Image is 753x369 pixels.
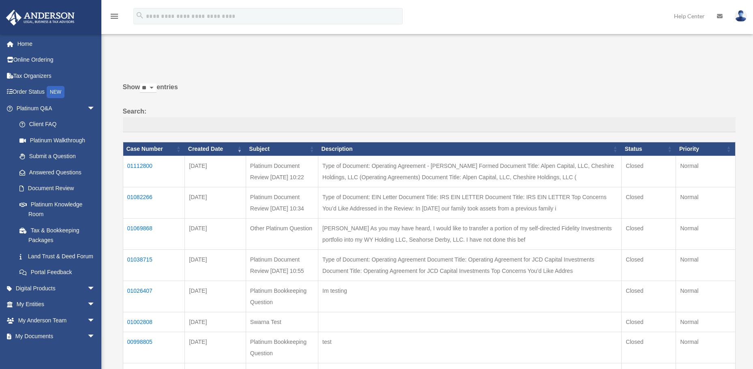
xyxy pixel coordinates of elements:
[6,52,107,68] a: Online Ordering
[622,332,676,363] td: Closed
[135,11,144,20] i: search
[676,250,735,281] td: Normal
[622,312,676,332] td: Closed
[622,156,676,187] td: Closed
[11,264,103,281] a: Portal Feedback
[185,142,246,156] th: Created Date: activate to sort column ascending
[87,296,103,313] span: arrow_drop_down
[123,82,736,101] label: Show entries
[123,332,185,363] td: 00998805
[185,156,246,187] td: [DATE]
[318,250,622,281] td: Type of Document: Operating Agreement Document Title: Operating Agreement for JCD Capital Investm...
[318,187,622,219] td: Type of Document: EIN Letter Document Title: IRS EIN LETTER Document Title: IRS EIN LETTER Top Co...
[11,164,99,180] a: Answered Questions
[622,187,676,219] td: Closed
[6,312,107,328] a: My Anderson Teamarrow_drop_down
[11,148,103,165] a: Submit a Question
[246,156,318,187] td: Platinum Document Review [DATE] 10:22
[185,219,246,250] td: [DATE]
[676,219,735,250] td: Normal
[185,281,246,312] td: [DATE]
[676,156,735,187] td: Normal
[246,250,318,281] td: Platinum Document Review [DATE] 10:55
[318,332,622,363] td: test
[123,250,185,281] td: 01038715
[735,10,747,22] img: User Pic
[11,222,103,248] a: Tax & Bookkeeping Packages
[676,312,735,332] td: Normal
[318,142,622,156] th: Description: activate to sort column ascending
[246,219,318,250] td: Other Platinum Question
[318,156,622,187] td: Type of Document: Operating Agreement - [PERSON_NAME] Formed Document Title: Alpen Capital, LLC, ...
[318,219,622,250] td: [PERSON_NAME] As you may have heard, I would like to transfer a portion of my self-directed Fidel...
[6,280,107,296] a: Digital Productsarrow_drop_down
[6,328,107,345] a: My Documentsarrow_drop_down
[6,84,107,101] a: Order StatusNEW
[11,180,103,197] a: Document Review
[109,14,119,21] a: menu
[246,332,318,363] td: Platinum Bookkeeping Question
[246,142,318,156] th: Subject: activate to sort column ascending
[622,250,676,281] td: Closed
[246,281,318,312] td: Platinum Bookkeeping Question
[11,132,103,148] a: Platinum Walkthrough
[87,100,103,117] span: arrow_drop_down
[246,312,318,332] td: Swarna Test
[123,117,736,133] input: Search:
[676,281,735,312] td: Normal
[123,156,185,187] td: 01112800
[185,187,246,219] td: [DATE]
[123,106,736,133] label: Search:
[318,281,622,312] td: Im testing
[676,142,735,156] th: Priority: activate to sort column ascending
[185,332,246,363] td: [DATE]
[6,36,107,52] a: Home
[140,84,157,93] select: Showentries
[11,196,103,222] a: Platinum Knowledge Room
[246,187,318,219] td: Platinum Document Review [DATE] 10:34
[185,250,246,281] td: [DATE]
[123,142,185,156] th: Case Number: activate to sort column ascending
[622,281,676,312] td: Closed
[123,187,185,219] td: 01082266
[622,142,676,156] th: Status: activate to sort column ascending
[87,312,103,329] span: arrow_drop_down
[47,86,64,98] div: NEW
[622,219,676,250] td: Closed
[87,328,103,345] span: arrow_drop_down
[109,11,119,21] i: menu
[185,312,246,332] td: [DATE]
[6,100,103,116] a: Platinum Q&Aarrow_drop_down
[123,281,185,312] td: 01026407
[123,219,185,250] td: 01069868
[6,296,107,313] a: My Entitiesarrow_drop_down
[6,68,107,84] a: Tax Organizers
[11,116,103,133] a: Client FAQ
[676,187,735,219] td: Normal
[11,248,103,264] a: Land Trust & Deed Forum
[87,280,103,297] span: arrow_drop_down
[123,312,185,332] td: 01002808
[4,10,77,26] img: Anderson Advisors Platinum Portal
